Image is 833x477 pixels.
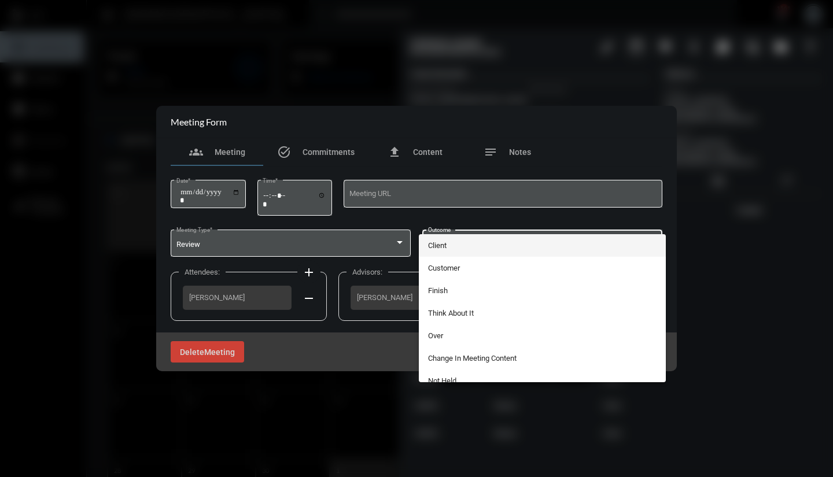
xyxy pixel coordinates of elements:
[428,257,657,279] span: Customer
[428,234,657,257] span: Client
[428,324,657,347] span: Over
[428,302,657,324] span: Think About It
[428,347,657,369] span: Change In Meeting Content
[428,279,657,302] span: Finish
[428,369,657,392] span: Not Held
